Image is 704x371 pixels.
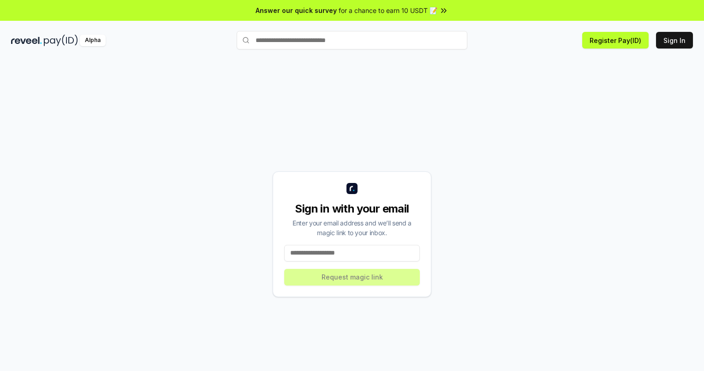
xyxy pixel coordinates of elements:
div: Alpha [80,35,106,46]
img: logo_small [346,183,358,194]
img: pay_id [44,35,78,46]
button: Sign In [656,32,693,49]
button: Register Pay(ID) [582,32,649,49]
div: Enter your email address and we’ll send a magic link to your inbox. [284,218,420,237]
div: Sign in with your email [284,201,420,216]
img: reveel_dark [11,35,42,46]
span: for a chance to earn 10 USDT 📝 [339,6,437,15]
span: Answer our quick survey [256,6,337,15]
